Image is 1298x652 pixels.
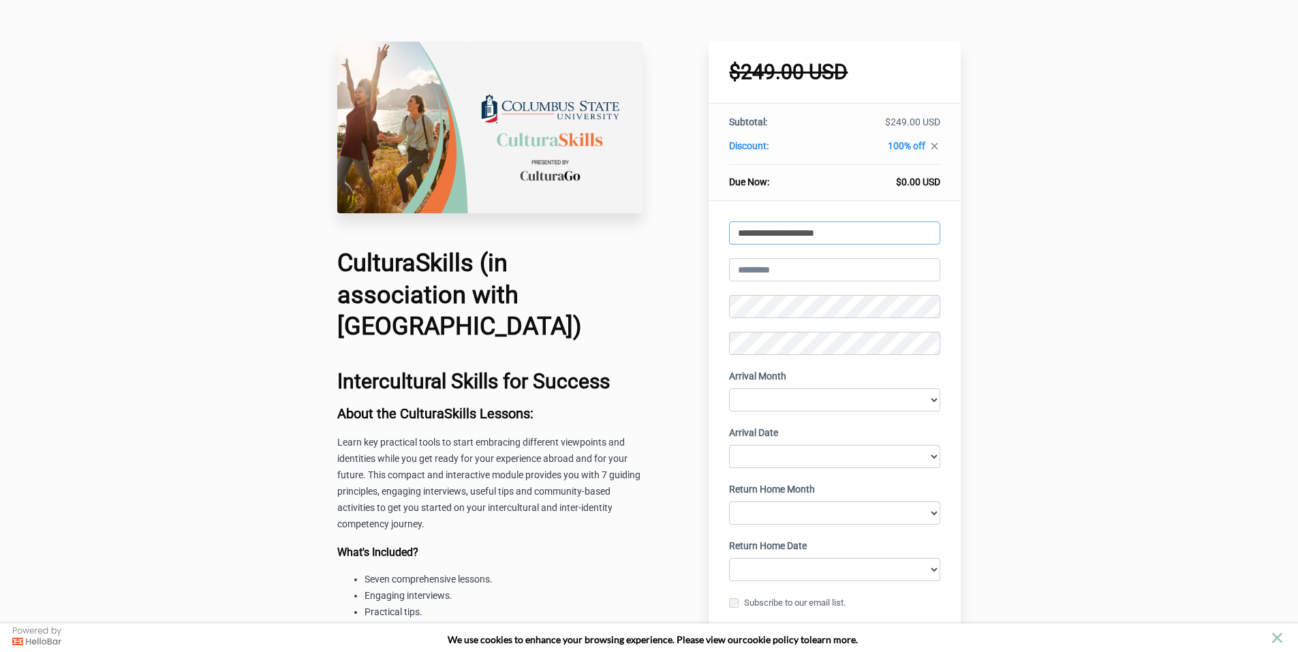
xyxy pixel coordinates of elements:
[729,139,818,165] th: Discount:
[337,370,643,392] h2: Intercultural Skills for Success
[729,62,940,82] h1: $249.00 USD
[801,634,809,645] strong: to
[337,546,643,559] h4: What's Included?
[896,176,940,187] span: $0.00 USD
[888,140,925,151] span: 100% off
[743,634,799,645] a: cookie policy
[929,140,940,152] i: close
[729,425,778,441] label: Arrival Date
[729,598,739,608] input: Subscribe to our email list.
[337,42,643,213] img: 242b6dd-efc7-605-183c-0874e0a103d_CSU_Logo_1_.png
[729,165,818,189] th: Due Now:
[729,595,846,610] label: Subscribe to our email list.
[365,606,422,617] span: Practical tips.
[1269,630,1286,647] button: close
[337,406,643,421] h3: About the CulturaSkills Lessons:
[809,634,858,645] span: learn more.
[729,482,815,498] label: Return Home Month
[818,115,940,139] td: $249.00 USD
[729,538,807,555] label: Return Home Date
[365,590,452,601] span: Engaging interviews.
[337,437,640,529] span: Learn key practical tools to start embracing different viewpoints and identities while you get re...
[448,634,743,645] span: We use cookies to enhance your browsing experience. Please view our
[337,247,643,343] h1: CulturaSkills (in association with [GEOGRAPHIC_DATA])
[729,369,786,385] label: Arrival Month
[365,574,490,585] span: Seven comprehensive lessons
[490,574,493,585] span: .
[729,117,767,127] span: Subtotal:
[365,621,643,637] li: Community-based activities.
[925,140,940,155] a: close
